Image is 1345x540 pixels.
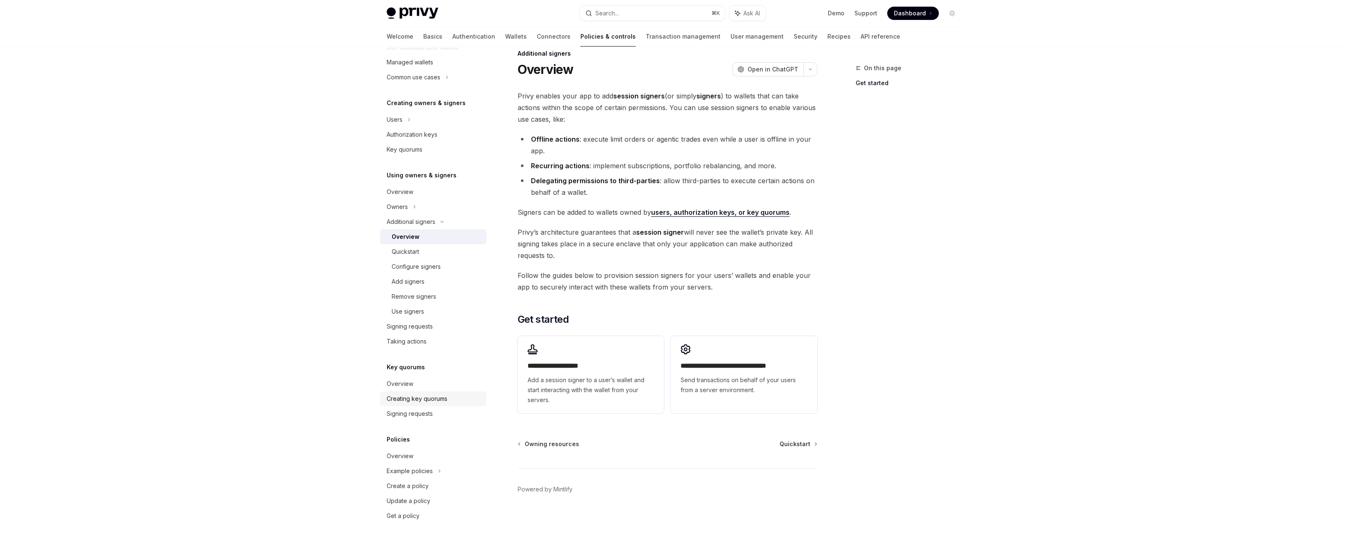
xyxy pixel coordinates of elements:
div: Additional signers [518,49,817,58]
div: Key quorums [387,145,422,155]
div: Configure signers [392,262,441,272]
a: User management [730,27,784,47]
div: Remove signers [392,292,436,302]
a: Create a policy [380,479,486,493]
a: Quickstart [380,244,486,259]
div: Users [387,115,402,125]
a: Wallets [505,27,527,47]
a: Overview [380,229,486,244]
span: Follow the guides below to provision session signers for your users’ wallets and enable your app ... [518,270,817,293]
div: Taking actions [387,336,427,346]
li: : execute limit orders or agentic trades even while a user is offline in your app. [518,133,817,157]
div: Overview [392,232,420,242]
img: light logo [387,7,438,19]
a: Get started [856,76,965,90]
h5: Creating owners & signers [387,98,466,108]
strong: Recurring actions [531,162,590,170]
a: Owning resources [518,440,579,448]
button: Search...⌘K [580,6,725,21]
span: ⌘ K [711,10,720,17]
a: Creating key quorums [380,391,486,406]
a: users, authorization keys, or key quorums [651,208,790,217]
span: Send transactions on behalf of your users from a server environment. [681,375,807,395]
a: Demo [828,9,844,17]
div: Overview [387,379,413,389]
a: Configure signers [380,259,486,274]
span: Quickstart [780,440,810,448]
span: Add a session signer to a user’s wallet and start interacting with the wallet from your servers. [528,375,654,405]
strong: Offline actions [531,135,580,143]
span: Get started [518,313,569,326]
div: Creating key quorums [387,394,447,404]
a: Overview [380,449,486,464]
span: Signers can be added to wallets owned by . [518,206,817,218]
span: Dashboard [894,9,926,17]
div: Quickstart [392,247,419,257]
a: Support [854,9,877,17]
div: Signing requests [387,409,433,419]
div: Overview [387,187,413,197]
div: Overview [387,451,413,461]
div: Update a policy [387,496,430,506]
a: Dashboard [887,7,939,20]
a: Use signers [380,304,486,319]
span: Privy’s architecture guarantees that a will never see the wallet’s private key. All signing takes... [518,226,817,261]
a: Security [794,27,817,47]
h5: Key quorums [387,362,425,372]
a: Update a policy [380,493,486,508]
div: Authorization keys [387,130,437,140]
a: Key quorums [380,142,486,157]
a: Recipes [827,27,851,47]
button: Open in ChatGPT [732,62,803,76]
div: Use signers [392,307,424,317]
div: Common use cases [387,72,440,82]
span: Open in ChatGPT [748,65,798,74]
a: API reference [861,27,900,47]
div: Additional signers [387,217,435,227]
div: Get a policy [387,511,420,521]
strong: session signer [636,228,684,236]
div: Managed wallets [387,57,433,67]
a: Signing requests [380,406,486,421]
li: : allow third-parties to execute certain actions on behalf of a wallet. [518,175,817,198]
a: Taking actions [380,334,486,349]
div: Add signers [392,277,424,287]
span: On this page [864,63,901,73]
strong: signers [696,92,721,100]
div: Signing requests [387,322,433,331]
a: Managed wallets [380,55,486,70]
a: **** **** **** *****Add a session signer to a user’s wallet and start interacting with the wallet... [518,336,664,413]
a: Remove signers [380,289,486,304]
a: Basics [423,27,442,47]
button: Ask AI [729,6,766,21]
a: Get a policy [380,508,486,523]
a: Welcome [387,27,413,47]
strong: session signers [613,92,665,100]
div: Search... [595,8,619,18]
span: Owning resources [525,440,579,448]
span: Ask AI [743,9,760,17]
h1: Overview [518,62,574,77]
a: Overview [380,376,486,391]
strong: Delegating permissions to third-parties [531,177,660,185]
div: Example policies [387,466,433,476]
a: Authentication [452,27,495,47]
a: Add signers [380,274,486,289]
li: : implement subscriptions, portfolio rebalancing, and more. [518,160,817,172]
a: Connectors [537,27,570,47]
a: Quickstart [780,440,817,448]
div: Create a policy [387,481,429,491]
span: Privy enables your app to add (or simply ) to wallets that can take actions within the scope of c... [518,90,817,125]
h5: Using owners & signers [387,170,457,180]
h5: Policies [387,434,410,444]
button: Toggle dark mode [945,7,959,20]
a: Powered by Mintlify [518,485,573,493]
a: Transaction management [646,27,721,47]
a: Overview [380,184,486,199]
a: Authorization keys [380,127,486,142]
div: Owners [387,202,408,212]
a: Signing requests [380,319,486,334]
a: Policies & controls [580,27,636,47]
